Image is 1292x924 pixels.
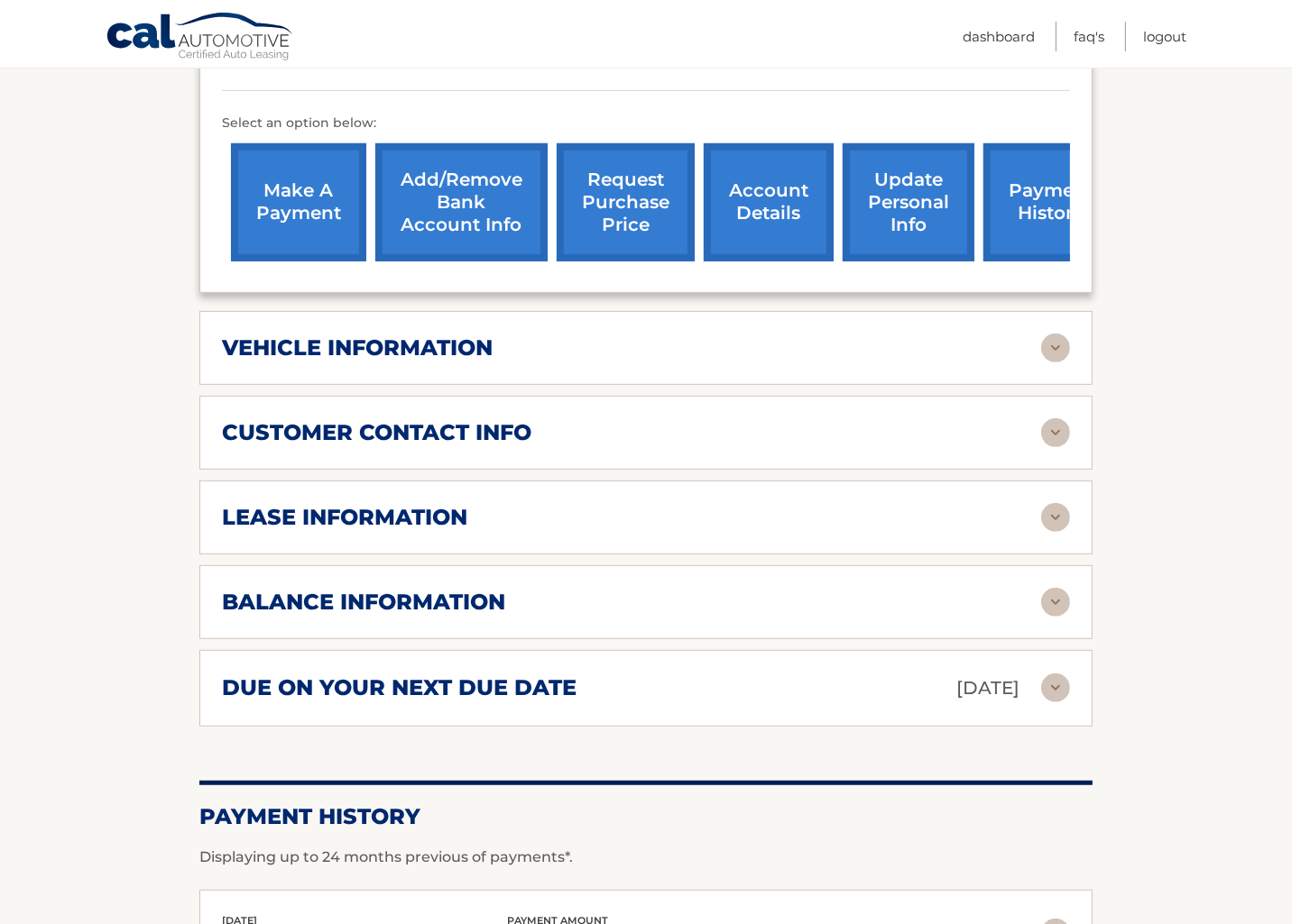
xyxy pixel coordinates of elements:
[222,504,467,531] h2: lease information
[1041,503,1070,532] img: accordion-rest.svg
[222,589,505,616] h2: balance information
[1041,334,1070,362] img: accordion-rest.svg
[963,22,1035,51] a: Dashboard
[1074,22,1104,51] a: FAQ's
[106,12,295,64] a: Cal Automotive
[222,113,1070,134] p: Select an option below:
[375,143,548,261] a: Add/Remove bank account info
[231,143,366,261] a: make a payment
[1041,673,1070,702] img: accordion-rest.svg
[222,674,577,701] h2: due on your next due date
[222,419,531,446] h2: customer contact info
[704,143,834,261] a: account details
[1041,418,1070,447] img: accordion-rest.svg
[956,672,1020,704] p: [DATE]
[843,143,974,261] a: update personal info
[1143,22,1186,51] a: Logout
[199,846,1093,868] p: Displaying up to 24 months previous of payments*.
[983,143,1119,261] a: payment history
[222,334,493,361] h2: vehicle information
[557,143,695,261] a: request purchase price
[199,803,1093,830] h2: Payment History
[1041,588,1070,617] img: accordion-rest.svg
